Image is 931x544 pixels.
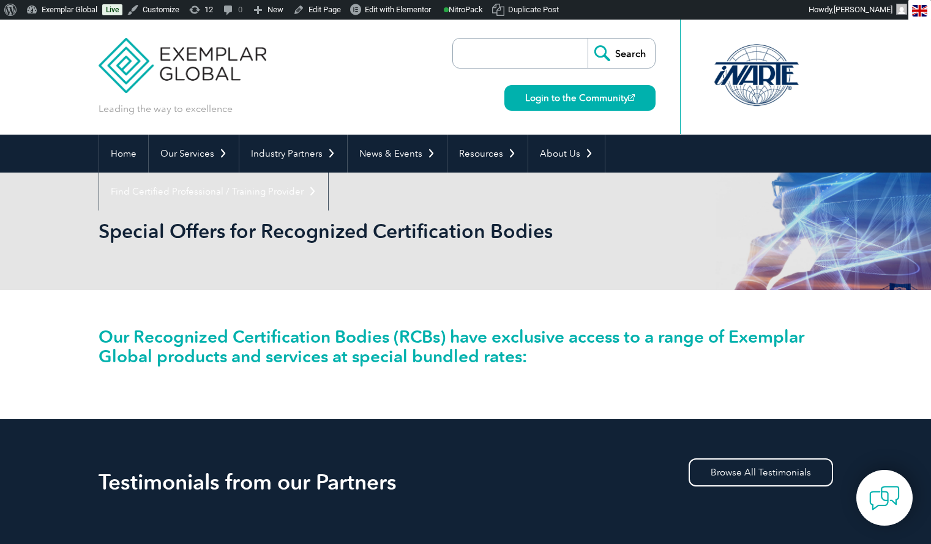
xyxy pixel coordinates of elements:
[99,102,233,116] p: Leading the way to excellence
[447,135,528,173] a: Resources
[99,472,833,492] h2: Testimonials from our Partners
[99,135,148,173] a: Home
[628,94,635,101] img: open_square.png
[239,135,347,173] a: Industry Partners
[504,85,656,111] a: Login to the Community
[365,5,431,14] span: Edit with Elementor
[348,135,447,173] a: News & Events
[834,5,892,14] span: [PERSON_NAME]
[869,483,900,513] img: contact-chat.png
[689,458,833,486] a: Browse All Testimonials
[588,39,655,68] input: Search
[149,135,239,173] a: Our Services
[528,135,605,173] a: About Us
[99,20,267,93] img: Exemplar Global
[912,5,927,17] img: en
[99,222,613,241] h2: Special Offers for Recognized Certification Bodies
[99,327,833,366] h2: Our Recognized Certification Bodies (RCBs) have exclusive access to a range of Exemplar Global pr...
[99,173,328,211] a: Find Certified Professional / Training Provider
[102,4,122,15] a: Live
